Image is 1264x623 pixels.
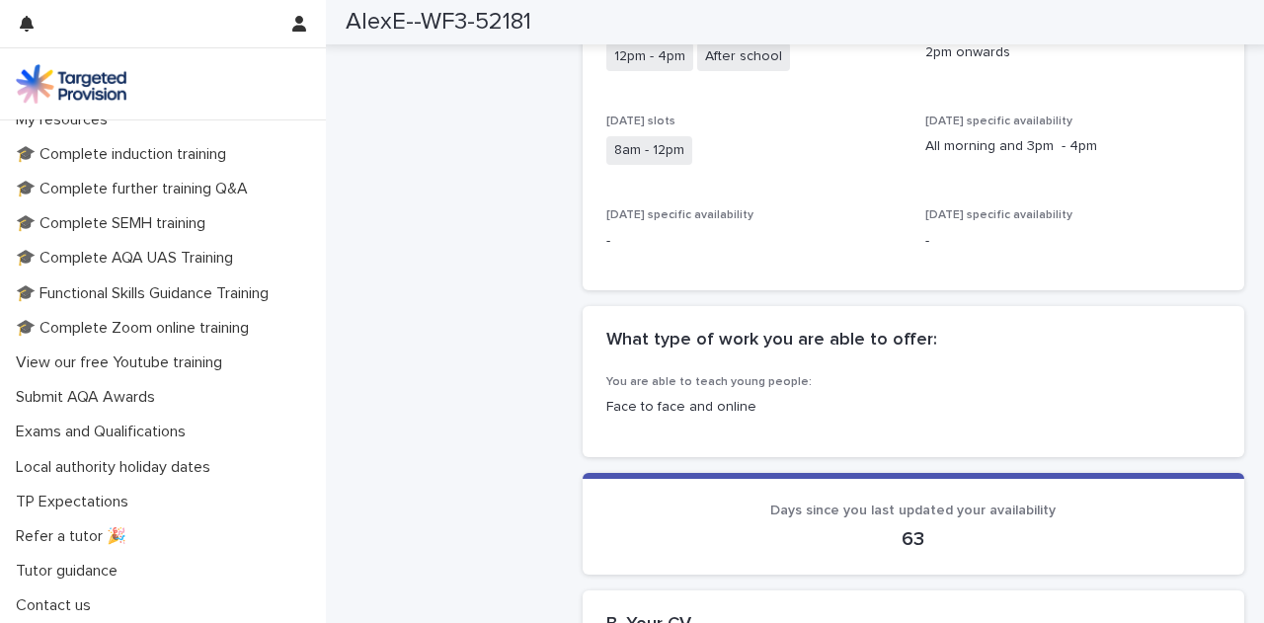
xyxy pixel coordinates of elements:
[8,111,123,129] p: My resources
[8,596,107,615] p: Contact us
[8,388,171,407] p: Submit AQA Awards
[8,562,133,581] p: Tutor guidance
[8,145,242,164] p: 🎓 Complete induction training
[770,504,1056,517] span: Days since you last updated your availability
[606,116,675,127] span: [DATE] slots
[8,214,221,233] p: 🎓 Complete SEMH training
[8,423,201,441] p: Exams and Qualifications
[8,249,249,268] p: 🎓 Complete AQA UAS Training
[606,136,692,165] span: 8am - 12pm
[925,42,1221,63] p: 2pm onwards
[697,42,790,71] span: After school
[925,209,1072,221] span: [DATE] specific availability
[8,180,264,198] p: 🎓 Complete further training Q&A
[8,493,144,511] p: TP Expectations
[925,136,1221,157] p: All morning and 3pm - 4pm
[606,42,693,71] span: 12pm - 4pm
[606,330,937,351] h2: What type of work you are able to offer:
[8,527,142,546] p: Refer a tutor 🎉
[606,231,902,252] p: -
[606,376,812,388] span: You are able to teach young people:
[606,397,1221,418] p: Face to face and online
[606,209,753,221] span: [DATE] specific availability
[925,116,1072,127] span: [DATE] specific availability
[8,458,226,477] p: Local authority holiday dates
[8,319,265,338] p: 🎓 Complete Zoom online training
[8,284,284,303] p: 🎓 Functional Skills Guidance Training
[346,8,531,37] h2: AlexE--WF3-52181
[16,64,126,104] img: M5nRWzHhSzIhMunXDL62
[606,527,1222,551] p: 63
[925,231,1221,252] p: -
[8,353,238,372] p: View our free Youtube training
